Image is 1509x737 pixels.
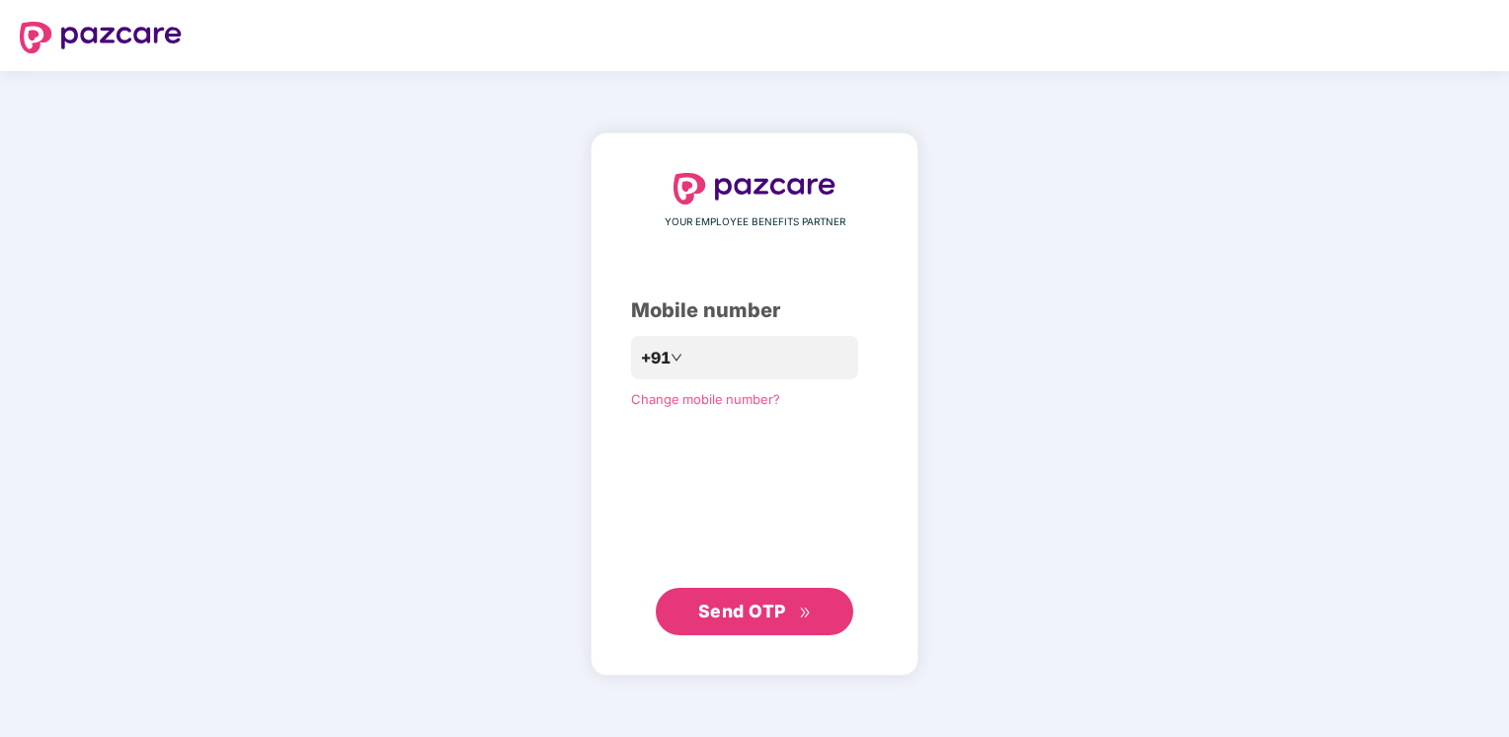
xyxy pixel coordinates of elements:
[641,346,671,370] span: +91
[799,607,812,619] span: double-right
[671,352,682,364] span: down
[656,588,853,635] button: Send OTPdouble-right
[698,601,786,621] span: Send OTP
[631,295,878,326] div: Mobile number
[665,214,845,230] span: YOUR EMPLOYEE BENEFITS PARTNER
[674,173,835,205] img: logo
[631,391,780,407] a: Change mobile number?
[20,22,182,53] img: logo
